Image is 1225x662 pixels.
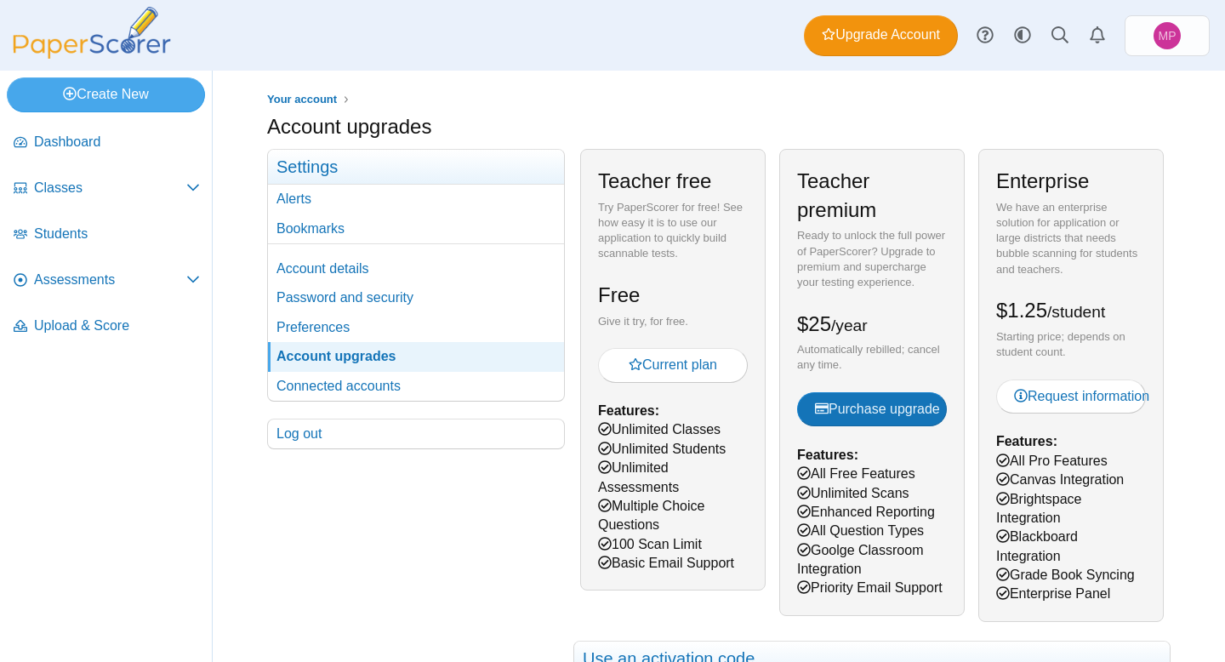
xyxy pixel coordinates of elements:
[34,317,200,335] span: Upload & Score
[268,372,564,401] a: Connected accounts
[268,254,564,283] a: Account details
[978,149,1164,622] div: All Pro Features Canvas Integration Brightspace Integration Blackboard Integration Grade Book Syn...
[268,419,564,448] a: Log out
[797,392,947,426] button: Purchase upgrade
[1154,22,1181,49] span: Maya Price
[797,228,947,290] div: Ready to unlock the full power of PaperScorer? Upgrade to premium and supercharge your testing ex...
[1159,30,1177,42] span: Maya Price
[34,179,186,197] span: Classes
[580,149,766,591] div: Unlimited Classes Unlimited Students Unlimited Assessments Multiple Choice Questions 100 Scan Lim...
[797,312,868,335] span: $25
[1125,15,1210,56] a: Maya Price
[34,271,186,289] span: Assessments
[7,214,207,255] a: Students
[996,296,1105,325] h2: $1.25
[598,281,640,310] h2: Free
[779,149,965,616] div: All Free Features Unlimited Scans Enhanced Reporting All Question Types Goolge Classroom Integrat...
[797,448,858,462] b: Features:
[268,214,564,243] a: Bookmarks
[268,283,564,312] a: Password and security
[804,15,958,56] a: Upgrade Account
[831,317,868,334] small: /year
[598,200,748,262] div: Try PaperScorer for free! See how easy it is to use our application to quickly build scannable te...
[7,77,205,111] a: Create New
[822,26,940,44] span: Upgrade Account
[7,47,177,61] a: PaperScorer
[268,150,564,185] h3: Settings
[598,167,711,196] h2: Teacher free
[797,342,947,373] div: Automatically rebilled; cancel any time.
[996,434,1057,448] b: Features:
[267,112,431,141] h1: Account upgrades
[7,306,207,347] a: Upload & Score
[598,314,748,329] div: Give it try, for free.
[7,260,207,301] a: Assessments
[7,123,207,163] a: Dashboard
[7,7,177,59] img: PaperScorer
[996,200,1146,277] div: We have an enterprise solution for application or large districts that needs bubble scanning for ...
[797,167,947,224] h2: Teacher premium
[996,380,1146,414] a: Request information
[996,329,1146,360] div: Starting price; depends on student count.
[996,167,1089,196] h2: Enterprise
[34,133,200,151] span: Dashboard
[1014,389,1149,403] span: Request information
[268,342,564,371] a: Account upgrades
[1047,303,1105,321] small: /student
[267,93,337,106] span: Your account
[268,313,564,342] a: Preferences
[598,348,748,382] button: Current plan
[7,168,207,209] a: Classes
[1079,17,1116,54] a: Alerts
[815,402,940,416] span: Purchase upgrade
[629,357,717,372] span: Current plan
[268,185,564,214] a: Alerts
[34,225,200,243] span: Students
[598,403,659,418] b: Features:
[263,89,341,111] a: Your account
